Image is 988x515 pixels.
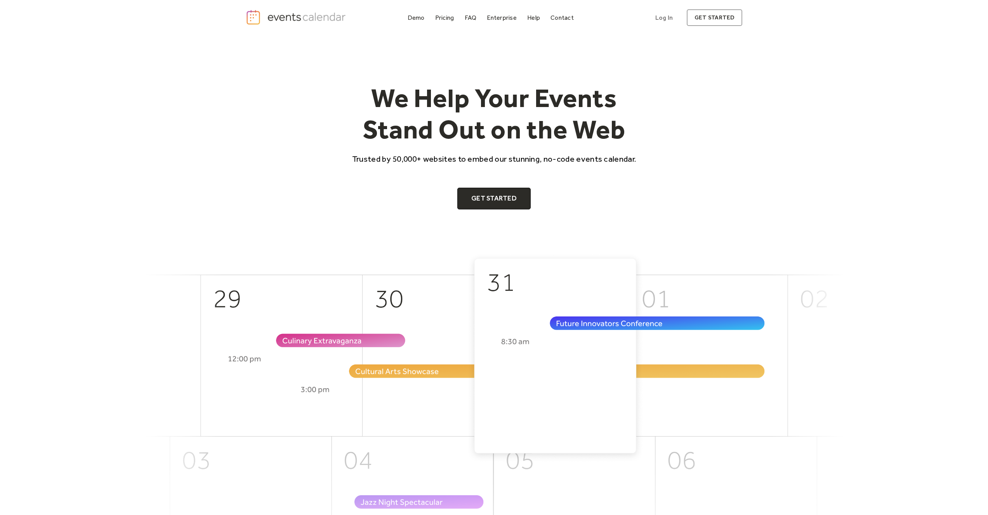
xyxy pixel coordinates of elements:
[246,9,348,25] a: home
[524,12,543,23] a: Help
[465,16,477,20] div: FAQ
[345,153,643,164] p: Trusted by 50,000+ websites to embed our stunning, no-code events calendar.
[687,9,742,26] a: get started
[547,12,577,23] a: Contact
[484,12,519,23] a: Enterprise
[648,9,681,26] a: Log In
[550,16,574,20] div: Contact
[345,82,643,145] h1: We Help Your Events Stand Out on the Web
[487,16,516,20] div: Enterprise
[435,16,454,20] div: Pricing
[432,12,457,23] a: Pricing
[408,16,425,20] div: Demo
[462,12,480,23] a: FAQ
[405,12,428,23] a: Demo
[527,16,540,20] div: Help
[457,188,531,209] a: Get Started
